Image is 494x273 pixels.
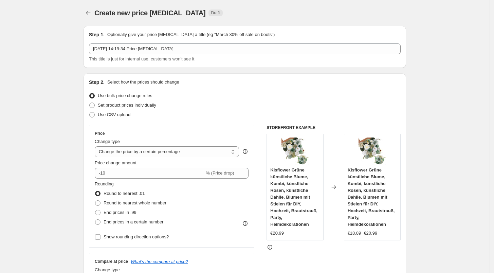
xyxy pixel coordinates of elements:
h2: Step 2. [89,79,105,86]
button: Price change jobs [84,8,93,18]
span: Price change amount [95,160,136,165]
strike: €20.99 [364,230,377,237]
span: End prices in .99 [104,210,136,215]
span: Kisflower Grüne künstliche Blume, Kombi, künstliche Rosen, künstliche Dahlie, Blumen mit Stielen ... [348,167,395,227]
input: 30% off holiday sale [89,43,401,54]
img: 71MNZvuojlL_80x.jpg [359,138,386,165]
div: help [242,148,249,155]
input: -15 [95,168,204,179]
h2: Step 1. [89,31,105,38]
img: 71MNZvuojlL_80x.jpg [281,138,309,165]
span: Show rounding direction options? [104,234,169,239]
span: Round to nearest .01 [104,191,145,196]
span: This title is just for internal use, customers won't see it [89,56,194,61]
h6: STOREFRONT EXAMPLE [267,125,401,130]
span: Round to nearest whole number [104,200,166,205]
span: Kisflower Grüne künstliche Blume, Kombi, künstliche Rosen, künstliche Dahlie, Blumen mit Stielen ... [270,167,317,227]
button: What's the compare at price? [131,259,188,264]
span: Set product prices individually [98,103,156,108]
p: Select how the prices should change [107,79,179,86]
h3: Compare at price [95,259,128,264]
span: Rounding [95,181,114,186]
div: €20.99 [270,230,284,237]
span: Change type [95,139,120,144]
span: Use bulk price change rules [98,93,152,98]
span: End prices in a certain number [104,219,163,224]
span: Change type [95,267,120,272]
h3: Price [95,131,105,136]
div: €18.89 [348,230,361,237]
span: % (Price drop) [206,170,234,176]
p: Optionally give your price [MEDICAL_DATA] a title (eg "March 30% off sale on boots") [107,31,275,38]
span: Draft [211,10,220,16]
span: Create new price [MEDICAL_DATA] [94,9,206,17]
span: Use CSV upload [98,112,130,117]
